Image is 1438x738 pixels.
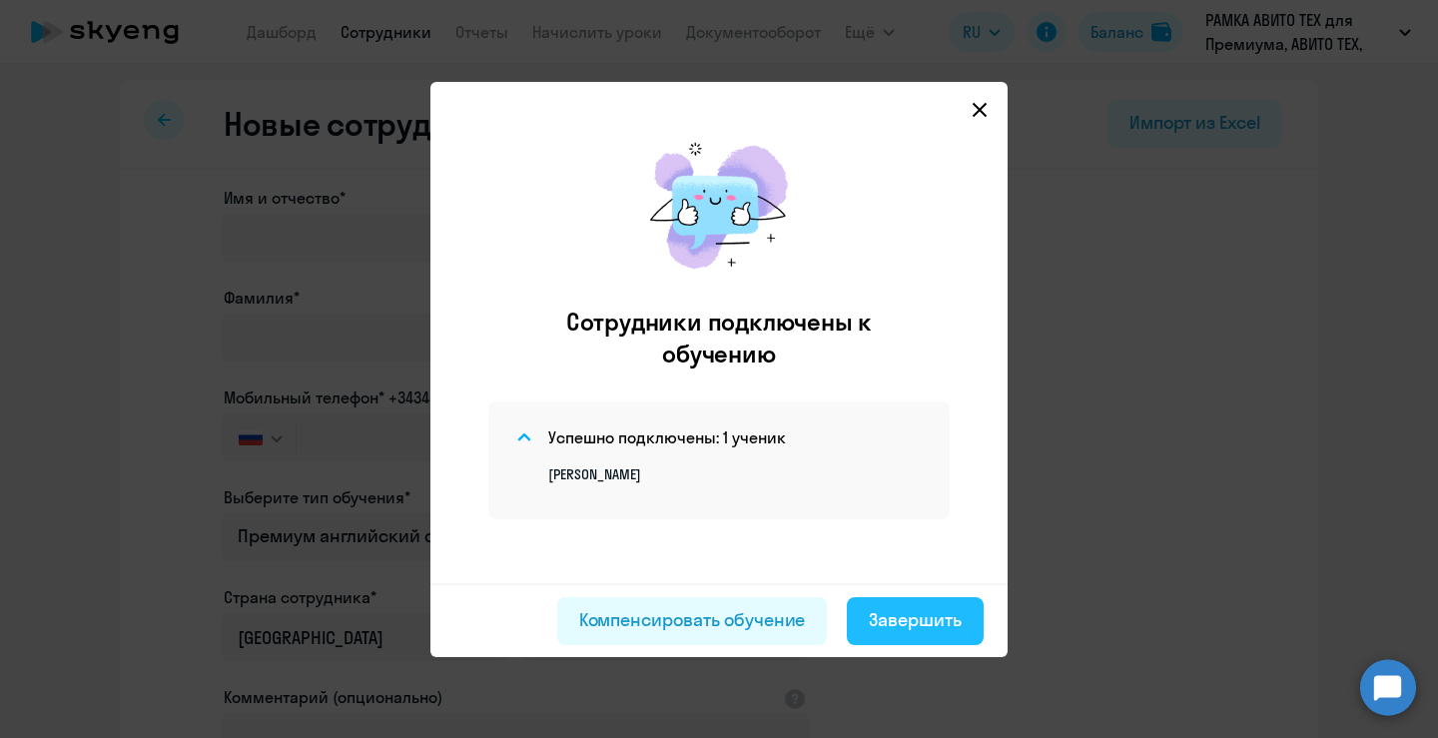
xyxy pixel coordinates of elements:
[869,607,962,633] div: Завершить
[526,306,912,369] h2: Сотрудники подключены к обучению
[579,607,806,633] div: Компенсировать обучение
[548,426,786,448] h4: Успешно подключены: 1 ученик
[548,465,926,483] p: [PERSON_NAME]
[557,597,828,645] button: Компенсировать обучение
[629,122,809,290] img: results
[847,597,984,645] button: Завершить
